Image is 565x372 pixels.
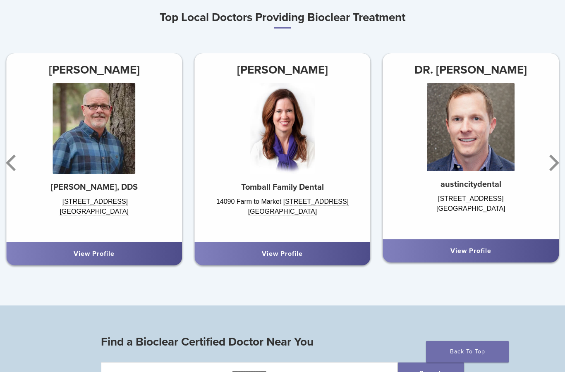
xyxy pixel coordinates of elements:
button: Next [544,138,561,188]
button: Previous [4,138,21,188]
img: DR. Steven Cook [427,83,515,171]
a: Back To Top [426,341,509,362]
strong: Tomball Family Dental [241,182,324,192]
strong: austincitydental [441,179,501,189]
h3: [PERSON_NAME] [6,60,182,80]
a: View Profile [262,250,303,258]
div: 14090 Farm to Market [194,197,370,234]
a: View Profile [74,250,115,258]
h3: DR. [PERSON_NAME] [383,60,559,80]
a: View Profile [450,247,491,255]
strong: [PERSON_NAME], DDS [51,182,138,192]
img: Dr. Dave Dorroh [53,83,136,174]
h3: [PERSON_NAME] [194,60,370,80]
div: [STREET_ADDRESS] [GEOGRAPHIC_DATA] [383,194,559,231]
h3: Find a Bioclear Certified Doctor Near You [101,332,464,352]
img: Dr. Audra Hiemstra [250,83,315,174]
